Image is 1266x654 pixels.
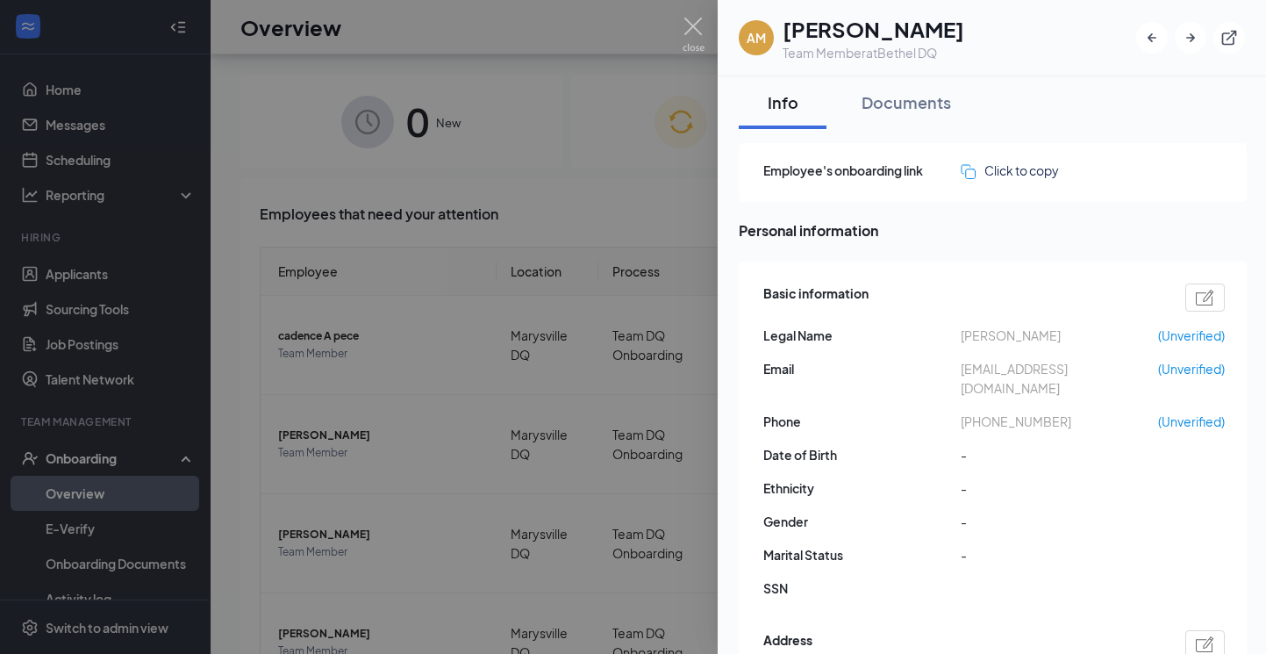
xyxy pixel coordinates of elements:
span: - [961,545,1158,564]
span: Personal information [739,219,1247,241]
svg: ArrowRight [1182,29,1199,47]
div: Documents [862,91,951,113]
h1: [PERSON_NAME] [783,14,964,44]
span: Date of Birth [763,445,961,464]
span: Marital Status [763,545,961,564]
span: Basic information [763,284,869,312]
div: Team Member at Bethel DQ [783,44,964,61]
svg: ArrowLeftNew [1143,29,1161,47]
span: Employee's onboarding link [763,161,961,180]
span: - [961,445,1158,464]
span: (Unverified) [1158,326,1225,345]
img: click-to-copy.71757273a98fde459dfc.svg [961,164,976,179]
span: [PHONE_NUMBER] [961,412,1158,431]
span: [PERSON_NAME] [961,326,1158,345]
span: [EMAIL_ADDRESS][DOMAIN_NAME] [961,359,1158,398]
button: ArrowRight [1175,22,1206,54]
span: (Unverified) [1158,412,1225,431]
button: ArrowLeftNew [1136,22,1168,54]
span: - [961,512,1158,531]
div: AM [747,29,766,47]
span: Legal Name [763,326,961,345]
span: Phone [763,412,961,431]
span: (Unverified) [1158,359,1225,378]
button: Click to copy [961,161,1059,180]
span: SSN [763,579,961,598]
span: Gender [763,512,961,531]
span: - [961,478,1158,498]
button: ExternalLink [1213,22,1245,54]
div: Info [756,91,809,113]
svg: ExternalLink [1220,29,1238,47]
span: Ethnicity [763,478,961,498]
span: Email [763,359,961,378]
